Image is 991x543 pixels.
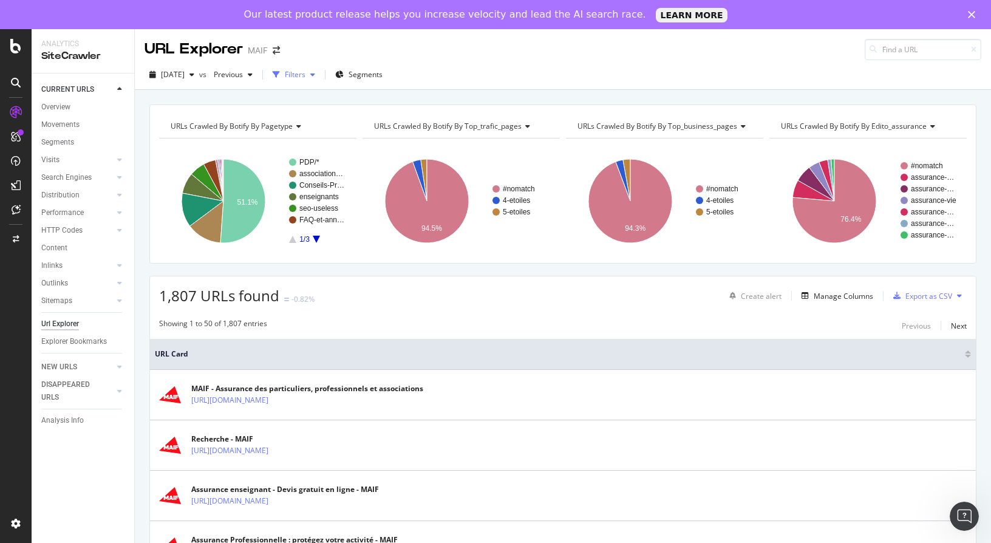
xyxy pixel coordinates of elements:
button: Filters [268,65,320,84]
text: 1/3 [299,235,310,244]
span: Previous [209,69,243,80]
button: Create alert [724,286,782,306]
div: Visits [41,154,60,166]
div: Sitemaps [41,295,72,307]
a: Distribution [41,189,114,202]
div: Performance [41,207,84,219]
text: 4-etoiles [706,196,734,205]
div: Our latest product release helps you increase velocity and lead the AI search race. [244,9,646,21]
text: 94.5% [421,224,442,233]
text: 4-etoiles [503,196,530,205]
div: -0.82% [291,294,315,304]
img: Equal [284,298,289,301]
a: Content [41,242,126,254]
svg: A chart. [159,148,354,254]
div: Assurance enseignant - Devis gratuit en ligne - MAIF [191,484,379,495]
div: Fermer [968,11,980,18]
div: Manage Columns [814,291,873,301]
div: Recherche - MAIF [191,434,321,445]
img: main image [155,430,185,460]
div: Inlinks [41,259,63,272]
div: A chart. [769,148,967,254]
text: #nomatch [503,185,535,193]
div: CURRENT URLS [41,83,94,96]
div: Outlinks [41,277,68,290]
h4: URLs Crawled By Botify By pagetype [168,117,346,136]
a: HTTP Codes [41,224,114,237]
div: Distribution [41,189,80,202]
button: Manage Columns [797,289,873,303]
span: URL Card [155,349,962,360]
svg: A chart. [363,148,557,254]
div: Explorer Bookmarks [41,335,107,348]
div: Export as CSV [905,291,952,301]
img: main image [155,380,185,410]
text: #nomatch [911,162,943,170]
div: MAIF - Assurance des particuliers, professionnels et associations [191,383,423,394]
a: Explorer Bookmarks [41,335,126,348]
div: Analytics [41,39,124,49]
div: MAIF [248,44,268,56]
h4: URLs Crawled By Botify By top_trafic_pages [372,117,549,136]
a: DISAPPEARED URLS [41,378,114,404]
a: Movements [41,118,126,131]
a: Visits [41,154,114,166]
iframe: Intercom live chat [950,502,979,531]
a: Sitemaps [41,295,114,307]
text: 94.3% [625,224,645,233]
button: Next [951,318,967,333]
div: URL Explorer [145,39,243,60]
input: Find a URL [865,39,981,60]
button: Previous [209,65,257,84]
span: 1,807 URLs found [159,285,279,306]
span: URLs Crawled By Botify By pagetype [171,121,293,131]
text: assurance-vie [911,196,956,205]
div: Filters [285,69,305,80]
div: arrow-right-arrow-left [273,46,280,55]
button: Previous [902,318,931,333]
text: seo-useless [299,204,338,213]
span: URLs Crawled By Botify By top_business_pages [577,121,737,131]
a: Performance [41,207,114,219]
text: FAQ-et-ann… [299,216,344,224]
a: NEW URLS [41,361,114,374]
text: 5-etoiles [503,208,530,216]
text: Conseils-Pr… [299,181,344,190]
a: Inlinks [41,259,114,272]
img: main image [155,480,185,511]
a: [URL][DOMAIN_NAME] [191,495,268,507]
div: Movements [41,118,80,131]
div: NEW URLS [41,361,77,374]
text: assurance-… [911,173,954,182]
div: Overview [41,101,70,114]
text: 76.4% [840,215,861,224]
div: Search Engines [41,171,92,184]
text: assurance-… [911,231,954,239]
span: Segments [349,69,383,80]
div: Url Explorer [41,318,79,330]
text: enseignants [299,193,339,201]
h4: URLs Crawled By Botify By top_business_pages [575,117,755,136]
text: PDP/* [299,158,319,166]
svg: A chart. [566,148,761,254]
div: Content [41,242,67,254]
div: Segments [41,136,74,149]
text: assurance-… [911,219,954,228]
div: Next [951,321,967,331]
button: Export as CSV [888,286,952,306]
div: Analysis Info [41,414,84,427]
div: DISAPPEARED URLS [41,378,103,404]
button: [DATE] [145,65,199,84]
div: SiteCrawler [41,49,124,63]
div: HTTP Codes [41,224,83,237]
span: URLs Crawled By Botify By top_trafic_pages [374,121,522,131]
h4: URLs Crawled By Botify By edito_assurance [778,117,956,136]
a: Url Explorer [41,318,126,330]
text: 51.1% [237,198,258,207]
text: association… [299,169,343,178]
span: URLs Crawled By Botify By edito_assurance [781,121,927,131]
a: Analysis Info [41,414,126,427]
